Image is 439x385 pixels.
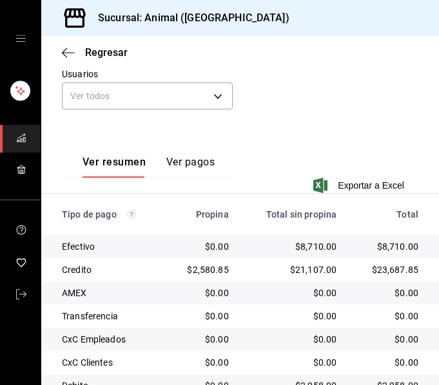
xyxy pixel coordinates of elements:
span: Regresar [85,46,128,59]
div: $0.00 [357,286,418,299]
div: $0.00 [249,286,337,299]
div: Total [357,209,418,220]
button: Regresar [62,46,128,59]
svg: Los pagos realizados con Pay y otras terminales son montos brutos. [127,210,136,219]
button: Ver resumen [83,156,146,178]
div: CxC Clientes [62,356,155,369]
button: Exportar a Excel [316,178,404,193]
div: $0.00 [176,240,229,253]
div: CxC Empleados [62,333,155,346]
label: Usuarios [62,70,233,79]
div: AMEX [62,286,155,299]
div: $23,687.85 [357,263,418,276]
div: $0.00 [249,310,337,323]
div: Ver todos [62,82,233,109]
div: $0.00 [176,356,229,369]
button: Ver pagos [166,156,215,178]
div: Efectivo [62,240,155,253]
div: Total sin propina [249,209,337,220]
div: $2,580.85 [176,263,229,276]
div: Propina [176,209,229,220]
div: $0.00 [176,310,229,323]
div: $0.00 [357,356,418,369]
div: Transferencia [62,310,155,323]
div: Tipo de pago [62,209,155,220]
div: $21,107.00 [249,263,337,276]
div: $8,710.00 [249,240,337,253]
div: $0.00 [249,356,337,369]
div: Credito [62,263,155,276]
div: navigation tabs [83,156,215,178]
div: $0.00 [249,333,337,346]
div: $8,710.00 [357,240,418,253]
h3: Sucursal: Animal ([GEOGRAPHIC_DATA]) [88,10,289,26]
div: $0.00 [357,333,418,346]
div: $0.00 [357,310,418,323]
div: $0.00 [176,333,229,346]
div: $0.00 [176,286,229,299]
button: open drawer [15,33,26,44]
